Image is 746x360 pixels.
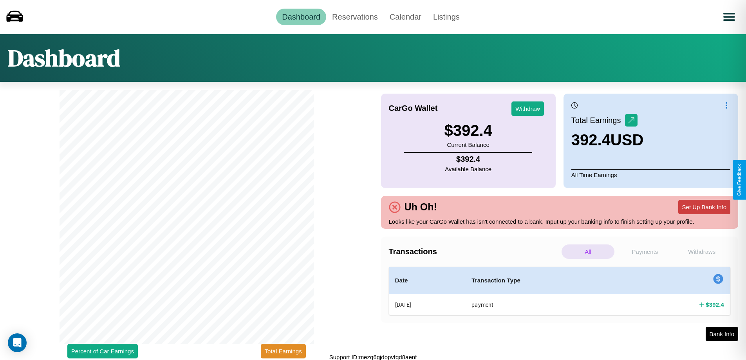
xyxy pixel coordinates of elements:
button: Open menu [718,6,740,28]
p: Current Balance [444,139,492,150]
h4: Uh Oh! [401,201,441,213]
th: payment [465,294,628,315]
a: Reservations [326,9,384,25]
table: simple table [389,267,731,315]
p: All Time Earnings [571,169,730,180]
h4: Date [395,276,459,285]
h4: Transactions [389,247,560,256]
p: Available Balance [445,164,491,174]
a: Calendar [384,9,427,25]
div: Give Feedback [737,164,742,196]
button: Withdraw [511,101,544,116]
p: Looks like your CarGo Wallet has isn't connected to a bank. Input up your banking info to finish ... [389,216,731,227]
h3: $ 392.4 [444,122,492,139]
th: [DATE] [389,294,466,315]
h3: 392.4 USD [571,131,644,149]
button: Set Up Bank Info [678,200,730,214]
h4: CarGo Wallet [389,104,438,113]
h4: $ 392.4 [706,300,724,309]
p: Payments [618,244,671,259]
a: Dashboard [276,9,326,25]
div: Open Intercom Messenger [8,333,27,352]
button: Bank Info [706,327,738,341]
h4: Transaction Type [471,276,621,285]
h1: Dashboard [8,42,120,74]
p: Total Earnings [571,113,625,127]
p: Withdraws [676,244,728,259]
p: All [562,244,614,259]
a: Listings [427,9,466,25]
button: Percent of Car Earnings [67,344,138,358]
button: Total Earnings [261,344,306,358]
h4: $ 392.4 [445,155,491,164]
